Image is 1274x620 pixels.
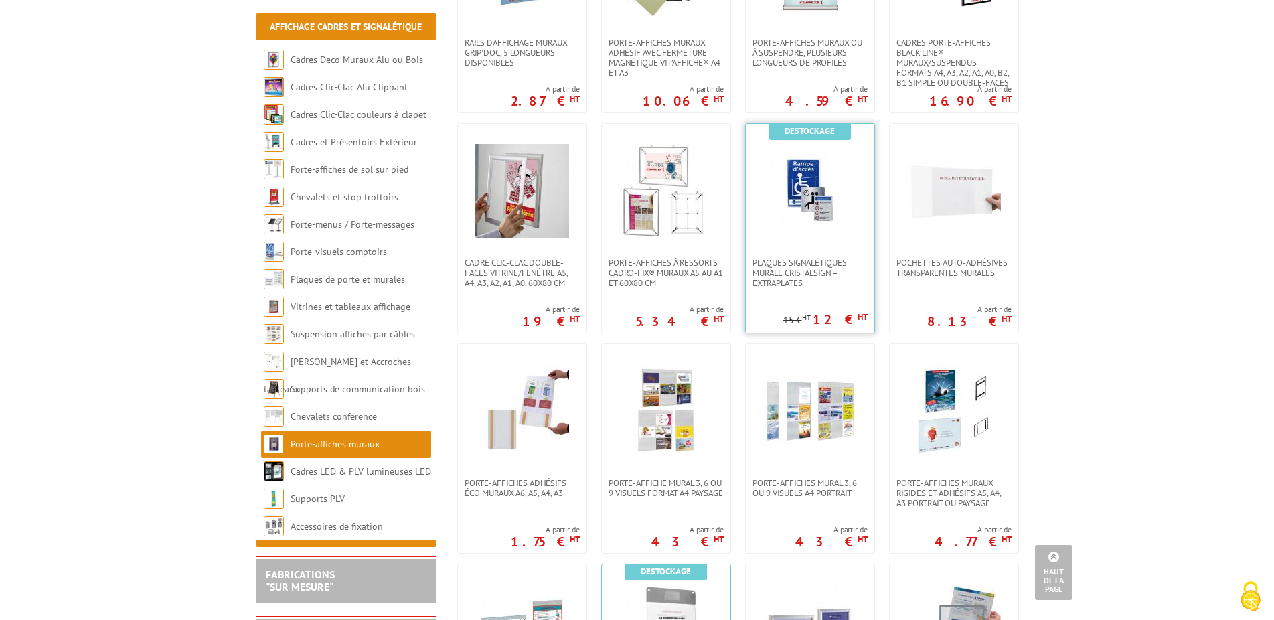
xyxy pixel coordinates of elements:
[465,37,580,68] span: Rails d'affichage muraux Grip'Doc, 5 longueurs disponibles
[264,132,284,152] img: Cadres et Présentoirs Extérieur
[609,478,724,498] span: Porte-affiche mural 3, 6 ou 9 visuels format A4 paysage
[609,258,724,288] span: Porte-affiches à ressorts Cadro-Fix® muraux A5 au A1 et 60x80 cm
[785,84,868,94] span: A partir de
[291,218,414,230] a: Porte-menus / Porte-messages
[264,159,284,179] img: Porte-affiches de sol sur pied
[264,489,284,509] img: Supports PLV
[609,37,724,78] span: Porte-affiches muraux adhésif avec fermeture magnétique VIT’AFFICHE® A4 et A3
[291,493,345,505] a: Supports PLV
[927,304,1012,315] span: A partir de
[714,534,724,545] sup: HT
[641,566,691,577] b: Destockage
[291,410,377,422] a: Chevalets conférence
[1002,93,1012,104] sup: HT
[264,242,284,262] img: Porte-visuels comptoirs
[291,246,387,258] a: Porte-visuels comptoirs
[643,84,724,94] span: A partir de
[264,461,284,481] img: Cadres LED & PLV lumineuses LED
[475,364,569,458] img: Porte-affiches adhésifs éco muraux A6, A5, A4, A3
[264,187,284,207] img: Chevalets et stop trottoirs
[458,478,586,498] a: Porte-affiches adhésifs éco muraux A6, A5, A4, A3
[746,478,874,498] a: Porte-affiches mural 3, 6 ou 9 visuels A4 portrait
[511,84,580,94] span: A partir de
[785,125,835,137] b: Destockage
[635,317,724,325] p: 5.34 €
[795,538,868,546] p: 43 €
[907,364,1001,458] img: Porte-affiches muraux rigides et adhésifs A5, A4, A3 portrait ou paysage
[746,258,874,288] a: Plaques signalétiques murale CristalSign – extraplates
[858,311,868,323] sup: HT
[266,568,335,593] a: FABRICATIONS"Sur Mesure"
[890,478,1018,508] a: Porte-affiches muraux rigides et adhésifs A5, A4, A3 portrait ou paysage
[896,37,1012,88] span: Cadres porte-affiches Black’Line® muraux/suspendus Formats A4, A3, A2, A1, A0, B2, B1 simple ou d...
[291,438,380,450] a: Porte-affiches muraux
[291,108,426,121] a: Cadres Clic-Clac couleurs à clapet
[291,81,408,93] a: Cadres Clic-Clac Alu Clippant
[291,465,431,477] a: Cadres LED & PLV lumineuses LED
[264,297,284,317] img: Vitrines et tableaux affichage
[858,534,868,545] sup: HT
[291,136,417,148] a: Cadres et Présentoirs Extérieur
[907,144,1001,238] img: Pochettes auto-adhésives transparentes murales
[291,54,423,66] a: Cadres Deco Muraux Alu ou Bois
[522,317,580,325] p: 19 €
[522,304,580,315] span: A partir de
[570,93,580,104] sup: HT
[602,478,730,498] a: Porte-affiche mural 3, 6 ou 9 visuels format A4 paysage
[291,520,383,532] a: Accessoires de fixation
[264,104,284,125] img: Cadres Clic-Clac couleurs à clapet
[264,434,284,454] img: Porte-affiches muraux
[270,21,422,33] a: Affichage Cadres et Signalétique
[927,317,1012,325] p: 8.13 €
[795,524,868,535] span: A partir de
[896,478,1012,508] span: Porte-affiches muraux rigides et adhésifs A5, A4, A3 portrait ou paysage
[935,538,1012,546] p: 4.77 €
[752,37,868,68] span: Porte-affiches muraux ou à suspendre, plusieurs longueurs de profilés
[264,77,284,97] img: Cadres Clic-Clac Alu Clippant
[635,304,724,315] span: A partir de
[813,315,868,323] p: 12 €
[858,93,868,104] sup: HT
[570,534,580,545] sup: HT
[763,144,857,238] img: Plaques signalétiques murale CristalSign – extraplates
[802,313,811,322] sup: HT
[291,383,425,395] a: Supports de communication bois
[1227,574,1274,620] button: Cookies (fenêtre modale)
[264,406,284,427] img: Chevalets conférence
[264,324,284,344] img: Suspension affiches par câbles
[264,269,284,289] img: Plaques de porte et murales
[511,97,580,105] p: 2.87 €
[291,163,408,175] a: Porte-affiches de sol sur pied
[458,258,586,288] a: Cadre clic-clac double-faces vitrine/fenêtre A5, A4, A3, A2, A1, A0, 60x80 cm
[746,37,874,68] a: Porte-affiches muraux ou à suspendre, plusieurs longueurs de profilés
[783,315,811,325] p: 15 €
[1234,580,1267,613] img: Cookies (fenêtre modale)
[785,97,868,105] p: 4.59 €
[1035,545,1072,600] a: Haut de la page
[475,144,569,238] img: Cadre clic-clac double-faces vitrine/fenêtre A5, A4, A3, A2, A1, A0, 60x80 cm
[264,50,284,70] img: Cadres Deco Muraux Alu ou Bois
[264,356,411,395] a: [PERSON_NAME] et Accroches tableaux
[291,273,405,285] a: Plaques de porte et murales
[714,93,724,104] sup: HT
[643,97,724,105] p: 10.06 €
[291,191,398,203] a: Chevalets et stop trottoirs
[752,478,868,498] span: Porte-affiches mural 3, 6 ou 9 visuels A4 portrait
[935,524,1012,535] span: A partir de
[602,37,730,78] a: Porte-affiches muraux adhésif avec fermeture magnétique VIT’AFFICHE® A4 et A3
[714,313,724,325] sup: HT
[465,478,580,498] span: Porte-affiches adhésifs éco muraux A6, A5, A4, A3
[291,301,410,313] a: Vitrines et tableaux affichage
[619,144,713,238] img: Porte-affiches à ressorts Cadro-Fix® muraux A5 au A1 et 60x80 cm
[929,84,1012,94] span: A partir de
[1002,534,1012,545] sup: HT
[511,538,580,546] p: 1.75 €
[602,258,730,288] a: Porte-affiches à ressorts Cadro-Fix® muraux A5 au A1 et 60x80 cm
[264,352,284,372] img: Cimaises et Accroches tableaux
[458,37,586,68] a: Rails d'affichage muraux Grip'Doc, 5 longueurs disponibles
[619,364,713,458] img: Porte-affiche mural 3, 6 ou 9 visuels format A4 paysage
[651,524,724,535] span: A partir de
[291,328,415,340] a: Suspension affiches par câbles
[264,516,284,536] img: Accessoires de fixation
[890,258,1018,278] a: Pochettes auto-adhésives transparentes murales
